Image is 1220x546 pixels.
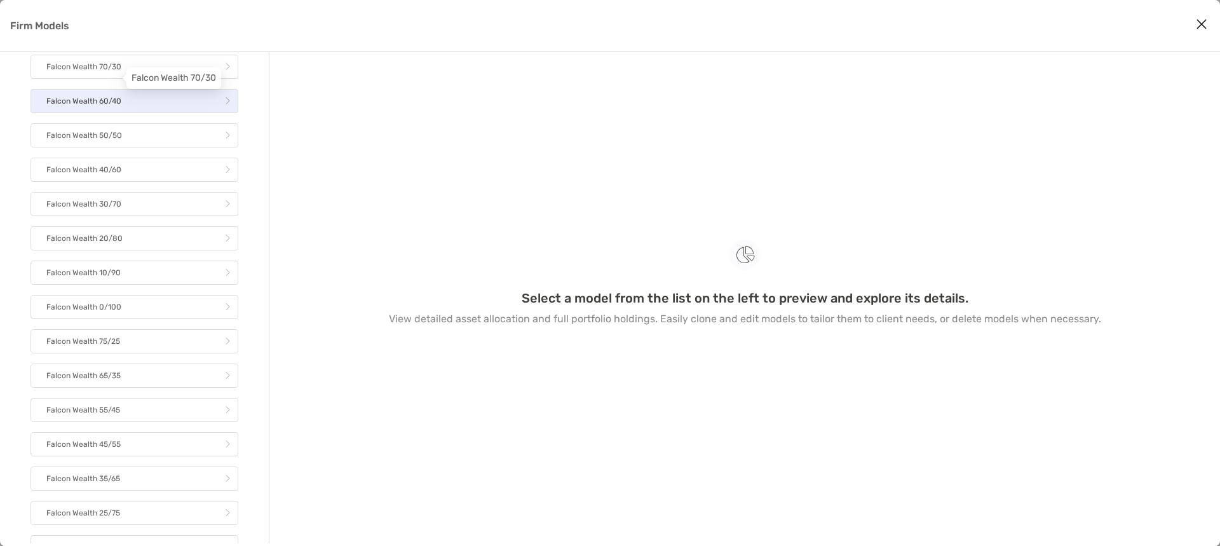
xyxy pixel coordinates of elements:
[46,334,120,350] p: Falcon Wealth 75/25
[46,93,121,109] p: Falcon Wealth 60/40
[30,89,238,113] a: Falcon Wealth 60/40
[30,158,238,182] a: Falcon Wealth 40/60
[46,471,120,487] p: Falcon Wealth 35/65
[30,295,238,319] a: Falcon Wealth 0/100
[30,123,238,147] a: Falcon Wealth 50/50
[30,398,238,422] a: Falcon Wealth 55/45
[46,402,120,418] p: Falcon Wealth 55/45
[46,59,121,75] p: Falcon Wealth 70/30
[30,432,238,456] a: Falcon Wealth 45/55
[46,196,121,212] p: Falcon Wealth 30/70
[10,18,69,34] p: Firm Models
[126,67,221,89] div: Falcon Wealth 70/30
[522,290,968,306] h3: Select a model from the list on the left to preview and explore its details.
[46,231,123,247] p: Falcon Wealth 20/80
[30,364,238,388] a: Falcon Wealth 65/35
[30,329,238,353] a: Falcon Wealth 75/25
[46,265,121,281] p: Falcon Wealth 10/90
[46,505,120,521] p: Falcon Wealth 25/75
[30,192,238,216] a: Falcon Wealth 30/70
[30,501,238,525] a: Falcon Wealth 25/75
[30,261,238,285] a: Falcon Wealth 10/90
[46,368,121,384] p: Falcon Wealth 65/35
[1192,15,1211,34] button: Close modal
[46,162,121,178] p: Falcon Wealth 40/60
[46,128,122,144] p: Falcon Wealth 50/50
[389,311,1101,327] p: View detailed asset allocation and full portfolio holdings. Easily clone and edit models to tailo...
[30,55,238,79] a: Falcon Wealth 70/30
[30,226,238,250] a: Falcon Wealth 20/80
[46,299,121,315] p: Falcon Wealth 0/100
[30,467,238,491] a: Falcon Wealth 35/65
[46,437,121,453] p: Falcon Wealth 45/55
